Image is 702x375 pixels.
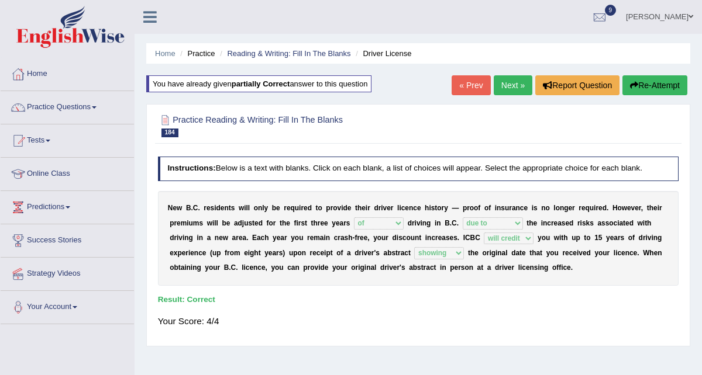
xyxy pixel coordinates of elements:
[580,219,582,227] b: i
[310,234,314,242] b: e
[193,204,198,212] b: C
[579,204,581,212] b: r
[463,234,465,242] b: I
[236,234,239,242] b: r
[429,204,431,212] b: i
[532,204,534,212] b: i
[565,219,569,227] b: e
[326,204,330,212] b: p
[324,234,325,242] b: i
[597,219,601,227] b: a
[204,204,207,212] b: r
[331,204,333,212] b: r
[425,204,429,212] b: h
[393,234,397,242] b: d
[505,204,509,212] b: u
[199,234,203,242] b: n
[276,204,280,212] b: e
[541,219,543,227] b: i
[362,204,366,212] b: e
[406,234,410,242] b: o
[520,204,524,212] b: c
[377,234,381,242] b: o
[631,204,635,212] b: v
[623,219,625,227] b: t
[273,219,276,227] b: r
[184,234,188,242] b: n
[605,5,617,16] span: 9
[248,204,250,212] b: l
[586,204,590,212] b: q
[296,219,298,227] b: i
[436,219,441,227] b: n
[1,158,134,187] a: Online Class
[221,204,225,212] b: e
[435,234,438,242] b: r
[229,204,231,212] b: t
[273,234,277,242] b: y
[181,219,187,227] b: m
[308,204,312,212] b: d
[534,219,538,227] b: e
[470,204,474,212] b: o
[254,219,259,227] b: e
[214,204,216,212] b: i
[641,204,643,212] b: ,
[158,157,679,181] h4: Below is a text with blanks. Click on each blank, a list of choices will appear. Select the appro...
[146,75,371,92] div: You have already given answer to this question
[598,204,603,212] b: e
[246,204,247,212] b: l
[569,219,573,227] b: d
[445,219,450,227] b: B
[446,234,450,242] b: s
[294,219,296,227] b: f
[174,234,177,242] b: r
[417,204,421,212] b: e
[467,204,470,212] b: r
[183,234,184,242] b: i
[1,124,134,154] a: Tests
[318,204,322,212] b: o
[334,234,338,242] b: c
[391,204,394,212] b: r
[658,204,659,212] b: i
[605,219,610,227] b: s
[212,219,214,227] b: i
[381,234,386,242] b: u
[216,219,218,227] b: l
[543,219,547,227] b: n
[155,49,175,58] a: Home
[551,219,554,227] b: r
[366,204,367,212] b: i
[397,234,398,242] b: i
[332,219,336,227] b: y
[252,219,254,227] b: t
[653,204,658,212] b: e
[178,234,183,242] b: v
[272,204,276,212] b: b
[564,204,568,212] b: g
[437,204,441,212] b: o
[529,219,533,227] b: h
[224,204,228,212] b: n
[509,204,512,212] b: r
[299,204,301,212] b: i
[526,219,529,227] b: t
[452,219,457,227] b: C
[383,204,387,212] b: v
[198,204,199,212] b: .
[301,204,304,212] b: r
[231,204,235,212] b: s
[617,204,621,212] b: o
[474,204,478,212] b: o
[484,204,488,212] b: o
[216,204,221,212] b: d
[386,234,388,242] b: r
[470,234,476,242] b: B
[244,219,248,227] b: u
[298,219,301,227] b: r
[343,219,346,227] b: r
[191,204,193,212] b: .
[343,204,347,212] b: d
[627,204,631,212] b: e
